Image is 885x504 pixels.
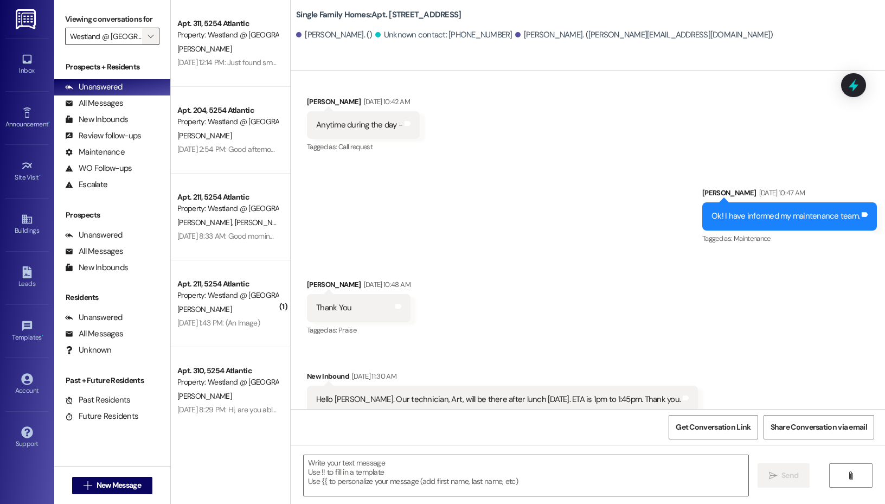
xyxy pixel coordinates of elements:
div: Property: Westland @ [GEOGRAPHIC_DATA] (3283) [177,116,278,127]
b: Single Family Homes: Apt. [STREET_ADDRESS] [296,9,461,21]
div: Tagged as: [307,139,420,155]
i:  [84,481,92,490]
i:  [769,471,777,480]
div: Unknown contact: [PHONE_NUMBER] [375,29,512,41]
div: Unanswered [65,81,123,93]
div: Prospects + Residents [54,61,170,73]
div: [DATE] 1:43 PM: (An Image) [177,318,260,328]
input: All communities [70,28,142,45]
div: Apt. 211, 5254 Atlantic [177,278,278,290]
div: [DATE] 10:47 AM [756,187,805,199]
div: Future Residents [65,411,138,422]
span: Share Conversation via email [771,422,867,433]
a: Buildings [5,210,49,239]
div: Thank You [316,302,351,314]
div: Maintenance [65,146,125,158]
div: New Inbounds [65,114,128,125]
div: [DATE] 8:29 PM: Hi, are you able to send a text regarding someone in my parking spot ? [177,405,450,414]
div: Unanswered [65,312,123,323]
span: Call request [338,142,373,151]
img: ResiDesk Logo [16,9,38,29]
div: Escalate [65,179,107,190]
div: All Messages [65,328,123,340]
div: [DATE] 10:48 AM [361,279,411,290]
div: All Messages [65,246,123,257]
a: Templates • [5,317,49,346]
div: Anytime during the day - [316,119,402,131]
div: Tagged as: [702,231,877,246]
span: [PERSON_NAME] [177,391,232,401]
button: Share Conversation via email [764,415,874,439]
a: Inbox [5,50,49,79]
span: [PERSON_NAME] [235,218,289,227]
div: Tagged as: [307,322,411,338]
div: [PERSON_NAME] [702,187,877,202]
span: Send [781,470,798,481]
div: [PERSON_NAME]. () [296,29,373,41]
div: New Inbounds [65,262,128,273]
button: Get Conversation Link [669,415,758,439]
div: Prospects [54,209,170,221]
span: • [48,119,50,126]
div: Property: Westland @ [GEOGRAPHIC_DATA] (3283) [177,290,278,301]
div: Unknown [65,344,111,356]
span: [PERSON_NAME] [177,218,235,227]
div: Past Residents [65,394,131,406]
div: [PERSON_NAME] [307,96,420,111]
label: Viewing conversations for [65,11,159,28]
div: [PERSON_NAME] [307,279,411,294]
div: Unanswered [65,229,123,241]
span: [PERSON_NAME] [177,131,232,141]
span: • [42,332,43,340]
div: New Inbound [307,371,698,386]
div: Residents [54,292,170,303]
div: Apt. 311, 5254 Atlantic [177,18,278,29]
div: Apt. 211, 5254 Atlantic [177,192,278,203]
i:  [846,471,855,480]
span: [PERSON_NAME] [177,44,232,54]
div: Property: Westland @ [GEOGRAPHIC_DATA] (3283) [177,377,278,388]
a: Site Visit • [5,157,49,186]
div: Property: Westland @ [GEOGRAPHIC_DATA] (3283) [177,203,278,214]
div: Ok! I have informed my maintenance team. [711,210,860,222]
div: Apt. 204, 5254 Atlantic [177,105,278,116]
a: Support [5,423,49,452]
button: Send [758,463,810,488]
div: [PERSON_NAME]. ([PERSON_NAME][EMAIL_ADDRESS][DOMAIN_NAME]) [515,29,773,41]
span: Get Conversation Link [676,422,751,433]
span: Praise [338,326,356,335]
div: Property: Westland @ [GEOGRAPHIC_DATA] (3283) [177,29,278,41]
div: Apt. 310, 5254 Atlantic [177,365,278,377]
div: WO Follow-ups [65,163,132,174]
div: Hello [PERSON_NAME]. Our technician, Art, will be there after lunch [DATE]. ETA is 1pm to 1:45pm.... [316,394,681,405]
a: Leads [5,263,49,292]
span: [PERSON_NAME] [177,304,232,314]
div: [DATE] 11:30 AM [349,371,396,382]
i:  [147,32,153,41]
div: All Messages [65,98,123,109]
a: Account [5,370,49,399]
button: New Message [72,477,152,494]
span: • [39,172,41,180]
div: Past + Future Residents [54,375,170,386]
span: New Message [97,480,141,491]
span: Maintenance [734,234,771,243]
div: [DATE] 12:14 PM: Just found small/flat Fed ex package behind mailboxes on ground...for 109/i put ... [177,58,599,67]
div: Review follow-ups [65,130,141,142]
div: [DATE] 10:42 AM [361,96,410,107]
